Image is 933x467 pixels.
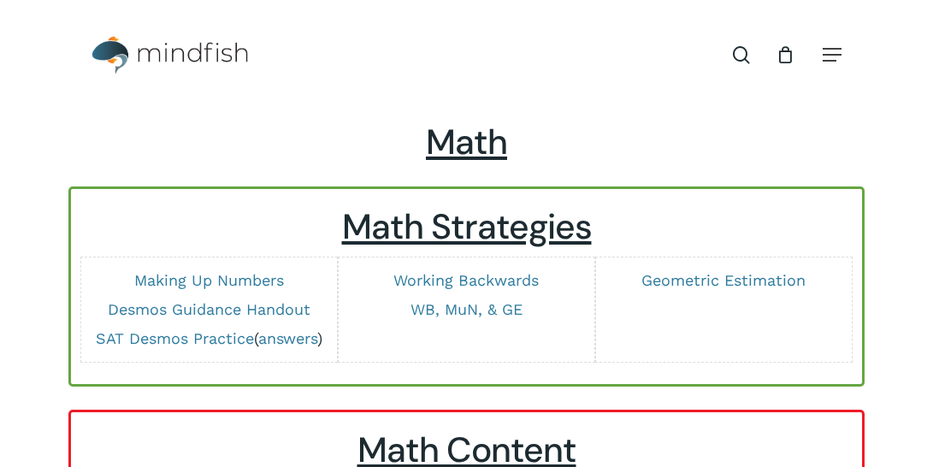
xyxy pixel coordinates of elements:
[820,354,909,443] iframe: Chatbot
[641,271,806,289] a: Geometric Estimation
[96,329,254,347] a: SAT Desmos Practice
[108,300,310,318] a: Desmos Guidance Handout
[90,328,328,349] p: ( )
[68,23,865,87] header: Main Menu
[823,46,841,63] a: Navigation Menu
[426,120,507,165] span: Math
[342,204,592,250] u: Math Strategies
[410,300,523,318] a: WB, MuN, & GE
[393,271,539,289] a: Working Backwards
[776,45,794,64] a: Cart
[134,271,284,289] a: Making Up Numbers
[258,329,317,347] a: answers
